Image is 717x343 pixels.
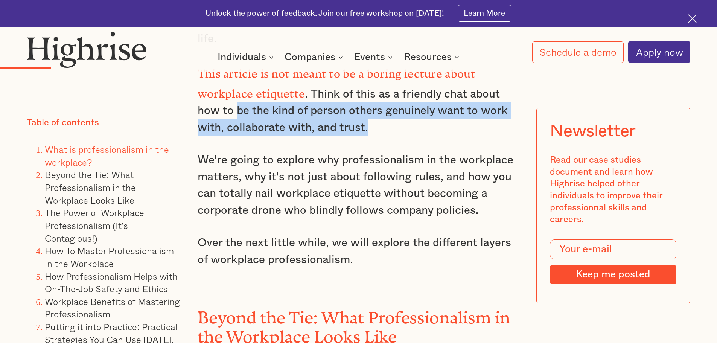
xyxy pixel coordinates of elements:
[404,53,452,62] div: Resources
[45,142,169,169] a: What is professionalism in the workplace?
[285,53,345,62] div: Companies
[198,235,520,268] p: Over the next little while, we will explore the different layers of workplace professionalism.
[688,14,697,23] img: Cross icon
[45,269,178,296] a: How Professionalism Helps with On-The-Job Safety and Ethics
[354,53,385,62] div: Events
[45,244,174,270] a: How To Master Professionalism in the Workplace
[218,53,276,62] div: Individuals
[45,168,136,207] a: Beyond the Tie: What Professionalism in the Workplace Looks Like
[206,8,444,19] div: Unlock the power of feedback. Join our free workshop on [DATE]!
[550,239,676,260] input: Your e-mail
[218,53,266,62] div: Individuals
[285,53,335,62] div: Companies
[45,294,180,321] a: Workplace Benefits of Mastering Professionalism
[550,121,636,141] div: Newsletter
[354,53,395,62] div: Events
[45,206,144,245] a: The Power of Workplace Professionalism (It's Contagious!)
[628,41,690,63] a: Apply now
[198,304,520,342] h2: Beyond the Tie: What Professionalism in the Workplace Looks Like
[198,63,520,136] p: . Think of this as a friendly chat about how to be the kind of person others genuinely want to wo...
[550,154,676,226] div: Read our case studies document and learn how Highrise helped other individuals to improve their p...
[27,31,146,67] img: Highrise logo
[404,53,461,62] div: Resources
[458,5,511,22] a: Learn More
[198,67,475,95] strong: This article is not meant to be a boring lecture about workplace etiquette
[550,265,676,284] input: Keep me posted
[27,117,99,129] div: Table of contents
[550,239,676,284] form: Modal Form
[532,41,624,63] a: Schedule a demo
[198,152,520,219] p: We're going to explore why professionalism in the workplace matters, why it's not just about foll...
